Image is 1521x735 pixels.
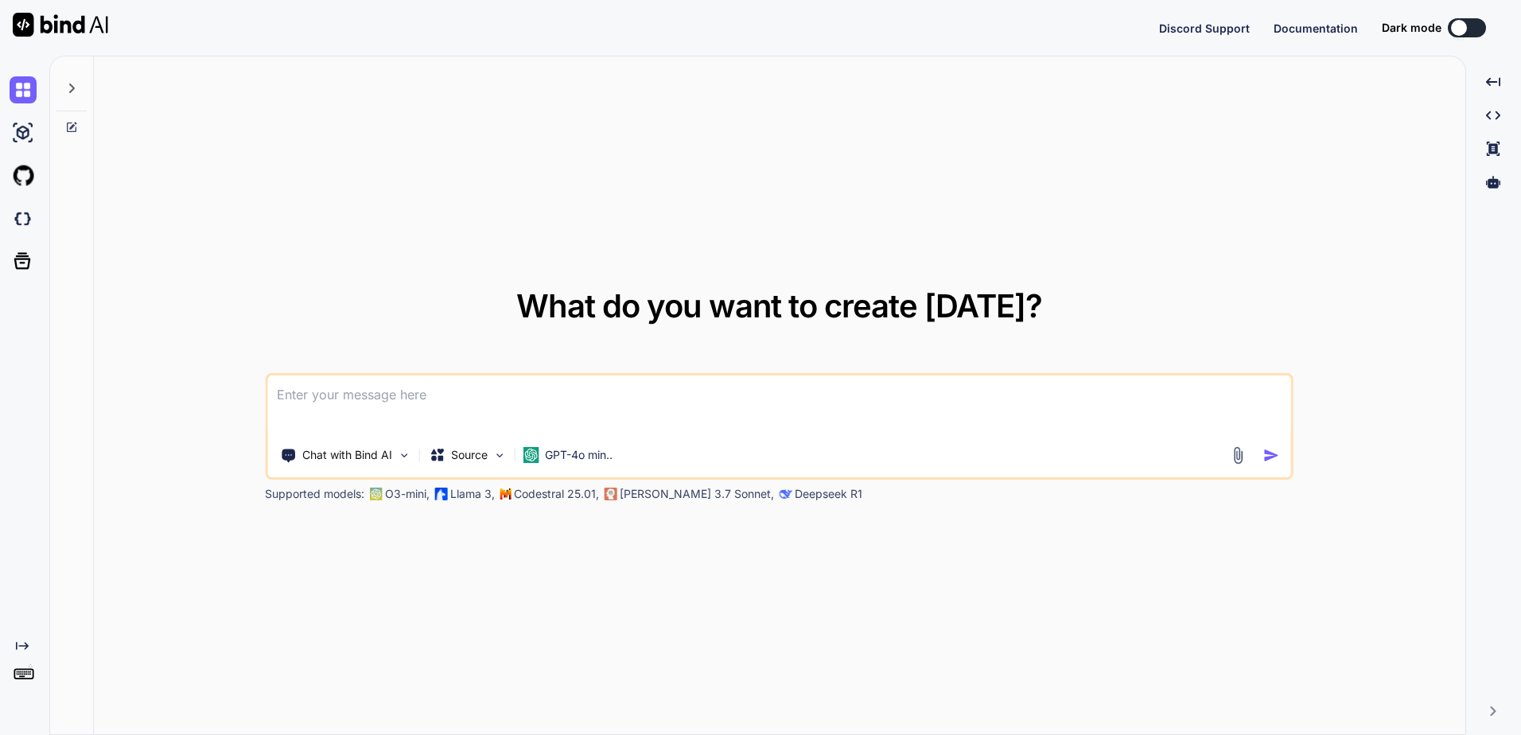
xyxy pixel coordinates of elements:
img: Pick Tools [397,449,410,462]
img: GPT-4o mini [523,447,539,463]
img: GPT-4 [369,488,382,500]
img: darkCloudIdeIcon [10,205,37,232]
span: Dark mode [1382,20,1441,36]
img: claude [604,488,617,500]
p: Deepseek R1 [795,486,862,502]
button: Documentation [1274,20,1358,37]
p: Chat with Bind AI [302,447,392,463]
span: Documentation [1274,21,1358,35]
img: githubLight [10,162,37,189]
img: Bind AI [13,13,108,37]
span: What do you want to create [DATE]? [516,286,1042,325]
img: attachment [1229,446,1247,465]
p: Llama 3, [450,486,495,502]
img: claude [779,488,792,500]
img: Pick Models [492,449,506,462]
img: Mistral-AI [500,488,511,500]
img: ai-studio [10,119,37,146]
img: icon [1263,447,1280,464]
p: Codestral 25.01, [514,486,599,502]
p: Supported models: [265,486,364,502]
img: Llama2 [434,488,447,500]
p: [PERSON_NAME] 3.7 Sonnet, [620,486,774,502]
button: Discord Support [1159,20,1250,37]
p: GPT-4o min.. [545,447,613,463]
p: O3-mini, [385,486,430,502]
img: chat [10,76,37,103]
p: Source [451,447,488,463]
span: Discord Support [1159,21,1250,35]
